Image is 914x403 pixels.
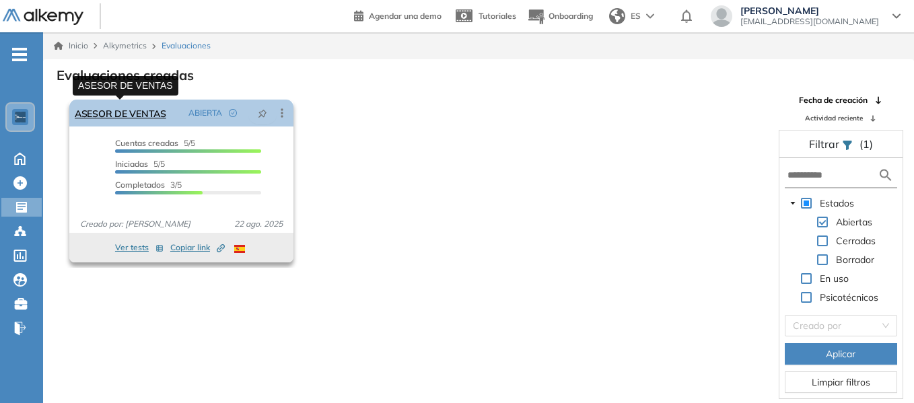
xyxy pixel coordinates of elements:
[188,107,222,119] span: ABIERTA
[115,180,182,190] span: 3/5
[833,252,877,268] span: Borrador
[631,10,641,22] span: ES
[836,235,876,247] span: Cerradas
[170,240,225,256] button: Copiar link
[809,137,842,151] span: Filtrar
[229,218,288,230] span: 22 ago. 2025
[73,76,178,96] div: ASESOR DE VENTAS
[817,195,857,211] span: Estados
[820,272,849,285] span: En uso
[234,245,245,253] img: ESP
[57,67,194,83] h3: Evaluaciones creadas
[115,159,165,169] span: 5/5
[817,270,851,287] span: En uso
[369,11,442,21] span: Agendar una demo
[248,102,277,124] button: pushpin
[820,197,854,209] span: Estados
[799,94,868,106] span: Fecha de creación
[527,2,593,31] button: Onboarding
[820,291,878,303] span: Psicotécnicos
[75,218,196,230] span: Creado por: [PERSON_NAME]
[826,346,855,361] span: Aplicar
[115,180,165,190] span: Completados
[170,242,225,254] span: Copiar link
[54,40,88,52] a: Inicio
[740,16,879,27] span: [EMAIL_ADDRESS][DOMAIN_NAME]
[15,112,26,122] img: https://assets.alkemy.org/workspaces/1802/d452bae4-97f6-47ab-b3bf-1c40240bc960.jpg
[115,159,148,169] span: Iniciadas
[549,11,593,21] span: Onboarding
[115,240,164,256] button: Ver tests
[354,7,442,23] a: Agendar una demo
[859,136,873,152] span: (1)
[479,11,516,21] span: Tutoriales
[12,53,27,56] i: -
[740,5,879,16] span: [PERSON_NAME]
[805,113,863,123] span: Actividad reciente
[3,9,83,26] img: Logo
[785,371,897,393] button: Limpiar filtros
[115,138,195,148] span: 5/5
[812,375,870,390] span: Limpiar filtros
[646,13,654,19] img: arrow
[785,343,897,365] button: Aplicar
[836,216,872,228] span: Abiertas
[115,138,178,148] span: Cuentas creadas
[878,167,894,184] img: search icon
[789,200,796,207] span: caret-down
[229,109,237,117] span: check-circle
[103,40,147,50] span: Alkymetrics
[817,289,881,305] span: Psicotécnicos
[162,40,211,52] span: Evaluaciones
[609,8,625,24] img: world
[75,100,166,126] a: ASESOR DE VENTAS
[833,233,878,249] span: Cerradas
[833,214,875,230] span: Abiertas
[258,108,267,118] span: pushpin
[836,254,874,266] span: Borrador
